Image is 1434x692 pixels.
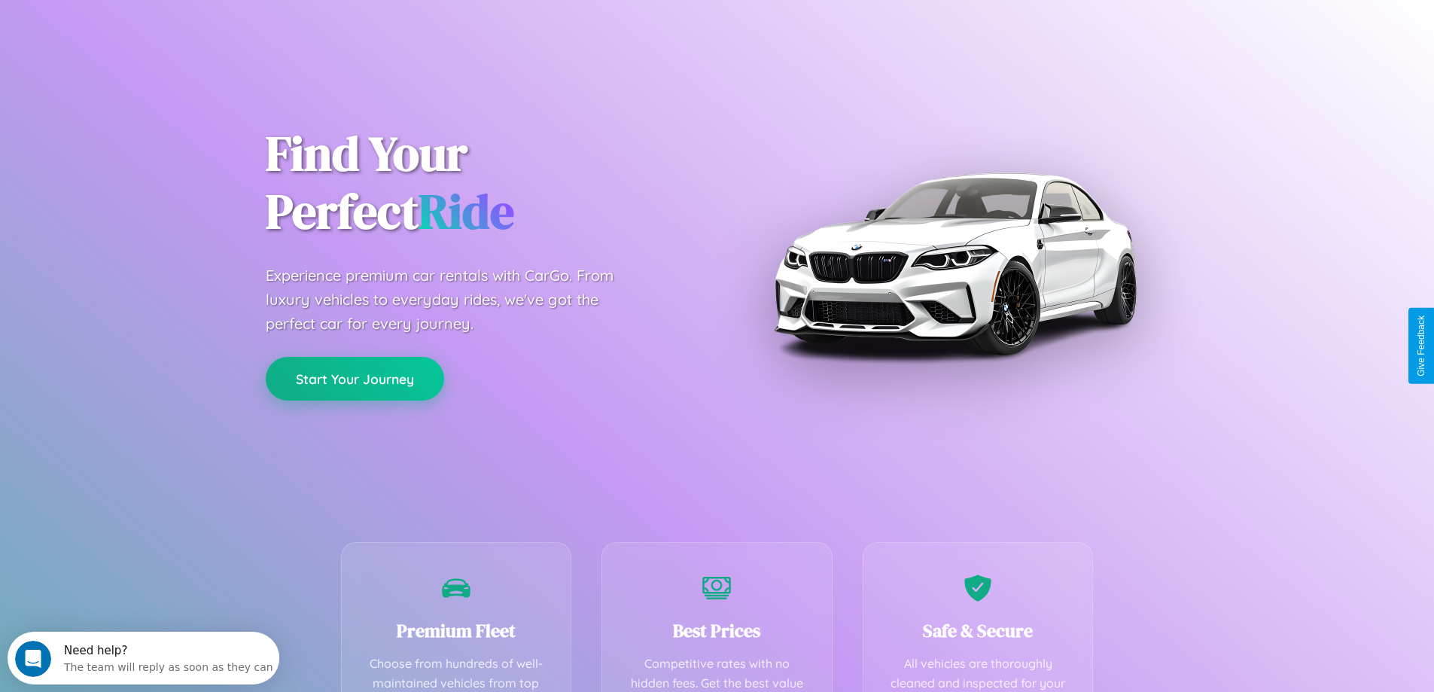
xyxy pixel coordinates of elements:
p: Experience premium car rentals with CarGo. From luxury vehicles to everyday rides, we've got the ... [266,264,642,336]
button: Start Your Journey [266,357,444,401]
h3: Safe & Secure [886,618,1070,643]
iframe: Intercom live chat discovery launcher [8,632,279,684]
h3: Best Prices [625,618,809,643]
h3: Premium Fleet [364,618,549,643]
span: Ride [419,178,514,244]
div: Need help? [56,13,266,25]
div: The team will reply as soon as they can [56,25,266,41]
div: Give Feedback [1416,316,1426,376]
iframe: Intercom live chat [15,641,51,677]
img: Premium BMW car rental vehicle [766,75,1143,452]
div: Open Intercom Messenger [6,6,280,47]
h1: Find Your Perfect [266,125,695,241]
